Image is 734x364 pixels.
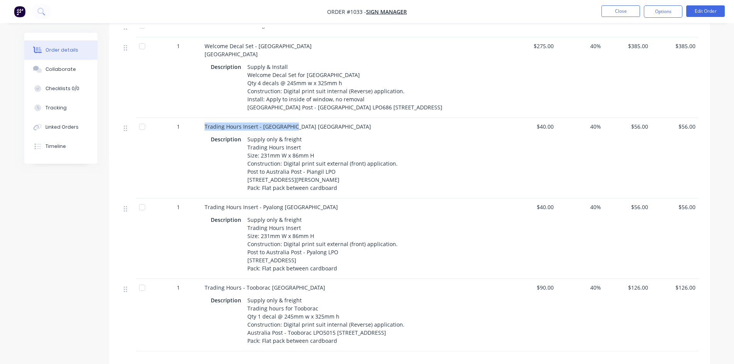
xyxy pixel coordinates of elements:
span: Order #1033 - [327,8,366,15]
span: 1 [177,203,180,211]
button: Checklists 0/0 [24,79,97,98]
div: Supply only & freight Trading hours for Tooborac Qty 1 decal @ 245mm w x 325mm h Construction: Di... [244,295,408,346]
div: Description [211,214,244,225]
span: Trading Hours - Tooborac [GEOGRAPHIC_DATA] [205,284,325,291]
button: Timeline [24,137,97,156]
div: Linked Orders [45,124,79,131]
button: Close [601,5,640,17]
a: Sign Manager [366,8,407,15]
button: Order details [24,40,97,60]
span: 40% [560,122,601,131]
div: Supply & Install Welcome Decal Set for [GEOGRAPHIC_DATA] Qty 4 decals @ 245mm w x 325mm h Constru... [244,61,445,113]
span: $56.00 [654,122,695,131]
span: $126.00 [607,283,648,292]
div: Supply only & freight Trading Hours Insert Size: 231mm W x 86mm H Construction: Digital print sui... [244,134,401,193]
button: Edit Order [686,5,725,17]
button: Linked Orders [24,117,97,137]
div: Timeline [45,143,66,150]
span: $40.00 [513,203,554,211]
span: Trading Hours Insert - Pyalong [GEOGRAPHIC_DATA] [205,203,338,211]
span: 40% [560,42,601,50]
div: Description [211,61,244,72]
span: $385.00 [654,42,695,50]
span: 40% [560,203,601,211]
span: $275.00 [513,42,554,50]
div: Supply only & freight Trading Hours Insert Size: 231mm W x 86mm H Construction: Digital print sui... [244,214,401,274]
span: Welcome Decal Set - [GEOGRAPHIC_DATA] [GEOGRAPHIC_DATA] [205,42,312,58]
span: $126.00 [654,283,695,292]
span: 1 [177,42,180,50]
span: Trading Hours Insert - [GEOGRAPHIC_DATA] [GEOGRAPHIC_DATA] [205,123,371,130]
div: Collaborate [45,66,76,73]
div: Tracking [45,104,67,111]
span: $90.00 [513,283,554,292]
span: $56.00 [607,203,648,211]
span: 1 [177,122,180,131]
div: Order details [45,47,78,54]
span: Australia Post - Trading hours - bulk sites [205,22,311,29]
span: 1 [177,283,180,292]
span: $40.00 [513,122,554,131]
img: Factory [14,6,25,17]
span: 40% [560,283,601,292]
span: $385.00 [607,42,648,50]
button: Options [644,5,682,18]
span: $56.00 [607,122,648,131]
div: Checklists 0/0 [45,85,79,92]
div: Description [211,295,244,306]
span: $56.00 [654,203,695,211]
button: Tracking [24,98,97,117]
div: Description [211,134,244,145]
button: Collaborate [24,60,97,79]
